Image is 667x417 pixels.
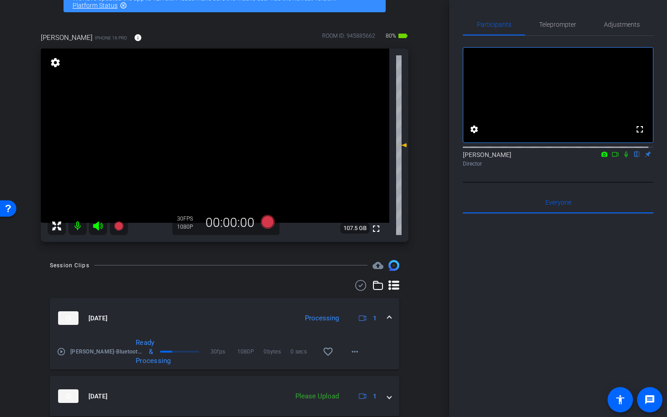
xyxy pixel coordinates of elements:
div: ROOM ID: 945885662 [322,32,375,45]
span: Destinations for your clips [373,260,383,271]
span: [PERSON_NAME]-Bluetooth Mic 2 -2025-08-20-09-13-53-027-0 [70,347,144,356]
mat-icon: fullscreen [371,223,382,234]
mat-icon: battery_std [397,30,408,41]
span: Everyone [545,199,571,206]
div: 00:00:00 [200,215,260,231]
span: 0 secs [290,347,317,356]
span: Adjustments [604,21,640,28]
span: 0bytes [264,347,290,356]
mat-icon: settings [49,57,62,68]
span: Participants [477,21,511,28]
mat-icon: flip [632,150,642,158]
mat-icon: info [134,34,142,42]
mat-icon: favorite_border [323,346,333,357]
img: thumb-nail [58,311,78,325]
span: 1080P [237,347,264,356]
mat-icon: 0 dB [396,140,407,151]
mat-icon: play_circle_outline [57,347,66,356]
div: [PERSON_NAME] [463,150,653,168]
span: Teleprompter [539,21,576,28]
span: 107.5 GB [340,223,370,234]
img: Session clips [388,260,399,271]
span: 30fps [211,347,237,356]
div: thumb-nail[DATE]Processing1 [50,338,399,369]
mat-icon: accessibility [615,394,626,405]
span: [PERSON_NAME] [41,33,93,43]
img: thumb-nail [58,389,78,403]
span: 80% [384,29,397,43]
mat-icon: cloud_upload [373,260,383,271]
mat-icon: message [644,394,655,405]
mat-icon: highlight_off [120,2,127,9]
span: [DATE] [88,392,108,401]
div: Director [463,160,653,168]
mat-icon: settings [469,124,480,135]
div: Session Clips [50,261,89,270]
div: 30 [177,215,200,222]
mat-expansion-panel-header: thumb-nail[DATE]Please Upload1 [50,376,399,416]
mat-expansion-panel-header: thumb-nail[DATE]Processing1 [50,298,399,338]
div: Please Upload [291,391,343,402]
span: FPS [183,216,193,222]
div: 1080P [177,223,200,231]
mat-icon: fullscreen [634,124,645,135]
span: 1 [373,314,377,323]
mat-icon: more_horiz [349,346,360,357]
div: Ready & Processing [131,338,157,365]
div: Processing [300,313,343,324]
span: iPhone 16 Pro [95,34,127,41]
span: 1 [373,392,377,401]
span: [DATE] [88,314,108,323]
a: Platform Status [73,2,118,9]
